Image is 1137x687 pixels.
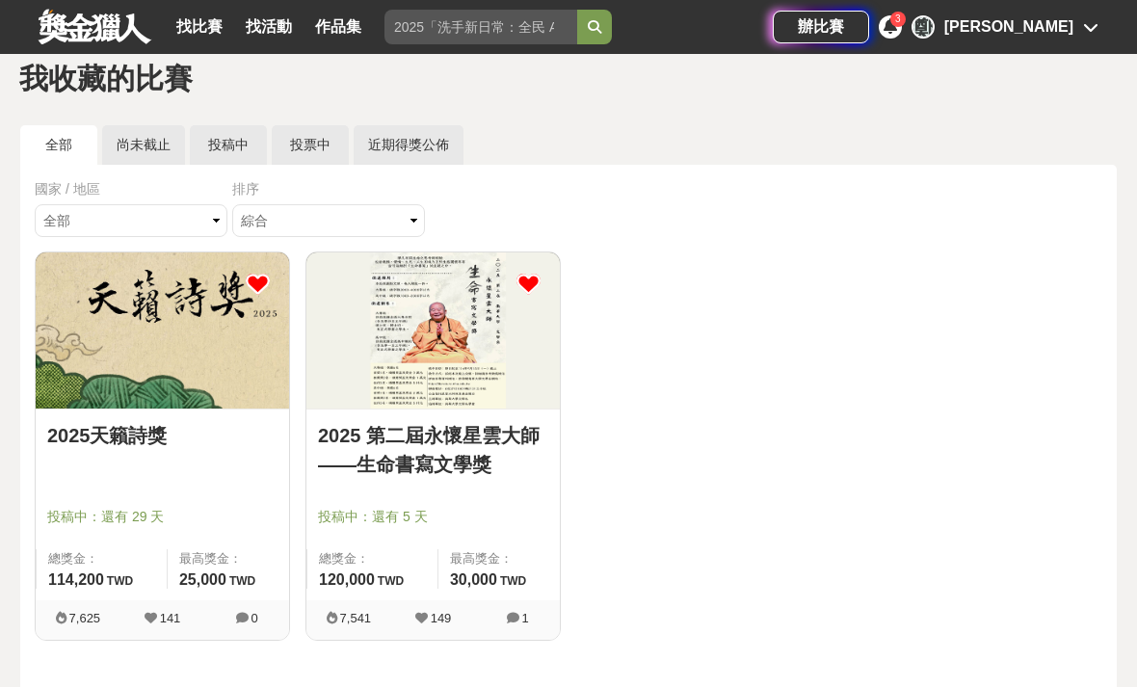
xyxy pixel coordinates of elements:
span: TWD [229,574,255,588]
a: 2025 第二屆永懷星雲大師——生命書寫文學獎 [318,421,548,479]
div: [PERSON_NAME] [944,15,1073,39]
span: 1 [522,611,529,625]
span: 114,200 [48,571,104,588]
a: Cover Image [306,252,560,410]
span: 120,000 [319,571,375,588]
div: 鄭 [912,15,935,39]
a: 作品集 [307,13,369,40]
span: 投稿中：還有 29 天 [47,507,278,527]
span: 3 [895,13,901,24]
a: 2025天籟詩獎 [47,421,278,450]
span: 141 [160,611,181,625]
span: 25,000 [179,571,226,588]
h1: 我收藏的比賽 [19,62,1118,96]
span: 總獎金： [319,549,426,568]
a: 全部 [20,125,97,165]
div: 排序 [232,179,430,199]
a: Cover Image [36,252,289,410]
a: 找比賽 [169,13,230,40]
a: 近期得獎公佈 [354,125,463,165]
input: 2025「洗手新日常：全民 ALL IN」洗手歌全台徵選 [384,10,577,44]
div: 國家 / 地區 [35,179,232,199]
span: TWD [107,574,133,588]
a: 投稿中 [190,125,267,165]
span: 7,625 [69,611,101,625]
span: 149 [431,611,452,625]
span: 最高獎金： [179,549,278,568]
span: 投稿中：還有 5 天 [318,507,548,527]
span: 0 [251,611,258,625]
a: 辦比賽 [773,11,869,43]
a: 找活動 [238,13,300,40]
span: TWD [378,574,404,588]
span: 7,541 [340,611,372,625]
img: Cover Image [306,252,560,409]
span: TWD [500,574,526,588]
a: 尚未截止 [102,125,185,165]
span: 30,000 [450,571,497,588]
span: 總獎金： [48,549,155,568]
img: Cover Image [36,252,289,409]
span: 最高獎金： [450,549,548,568]
a: 投票中 [272,125,349,165]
